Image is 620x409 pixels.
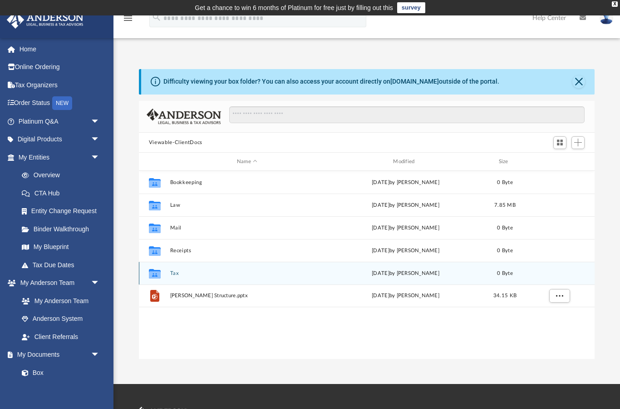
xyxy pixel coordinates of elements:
[328,247,482,255] div: [DATE] by [PERSON_NAME]
[13,328,109,346] a: Client Referrals
[143,158,166,166] div: id
[527,158,590,166] div: id
[328,269,482,278] div: [DATE] by [PERSON_NAME]
[91,112,109,131] span: arrow_drop_down
[195,2,393,13] div: Get a chance to win 6 months of Platinum for free just by filling out this
[91,148,109,167] span: arrow_drop_down
[6,346,109,364] a: My Documentsarrow_drop_down
[6,274,109,292] a: My Anderson Teamarrow_drop_down
[170,270,324,276] button: Tax
[123,17,133,24] a: menu
[553,136,567,149] button: Switch to Grid View
[612,1,618,7] div: close
[13,238,109,256] a: My Blueprint
[497,180,513,185] span: 0 Byte
[91,346,109,364] span: arrow_drop_down
[600,11,613,25] img: User Pic
[52,96,72,110] div: NEW
[493,293,517,298] span: 34.15 KB
[571,136,585,149] button: Add
[13,364,104,382] a: Box
[13,310,109,328] a: Anderson System
[13,292,104,310] a: My Anderson Team
[549,289,570,303] button: More options
[139,171,595,359] div: grid
[6,76,113,94] a: Tax Organizers
[494,203,516,208] span: 7.85 MB
[13,184,113,202] a: CTA Hub
[91,130,109,149] span: arrow_drop_down
[13,220,113,238] a: Binder Walkthrough
[397,2,425,13] a: survey
[123,13,133,24] i: menu
[169,158,324,166] div: Name
[170,248,324,254] button: Receipts
[170,180,324,185] button: Bookkeeping
[6,40,113,58] a: Home
[6,112,113,130] a: Platinum Q&Aarrow_drop_down
[13,256,113,274] a: Tax Due Dates
[497,248,513,253] span: 0 Byte
[13,202,113,220] a: Entity Change Request
[390,78,439,85] a: [DOMAIN_NAME]
[328,292,482,300] div: [DATE] by [PERSON_NAME]
[487,158,523,166] div: Size
[152,12,162,22] i: search
[328,224,482,232] div: [DATE] by [PERSON_NAME]
[149,139,202,147] button: Viewable-ClientDocs
[328,201,482,209] div: [DATE] by [PERSON_NAME]
[170,202,324,208] button: Law
[163,77,499,86] div: Difficulty viewing your box folder? You can also access your account directly on outside of the p...
[328,158,483,166] div: Modified
[170,225,324,231] button: Mail
[170,293,324,299] span: [PERSON_NAME] Structure.pptx
[229,106,585,124] input: Search files and folders
[572,75,585,88] button: Close
[328,179,482,187] div: [DATE] by [PERSON_NAME]
[6,58,113,76] a: Online Ordering
[91,274,109,293] span: arrow_drop_down
[497,225,513,230] span: 0 Byte
[6,94,113,113] a: Order StatusNEW
[13,166,113,185] a: Overview
[497,271,513,276] span: 0 Byte
[6,148,113,166] a: My Entitiesarrow_drop_down
[6,130,113,149] a: Digital Productsarrow_drop_down
[4,11,86,29] img: Anderson Advisors Platinum Portal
